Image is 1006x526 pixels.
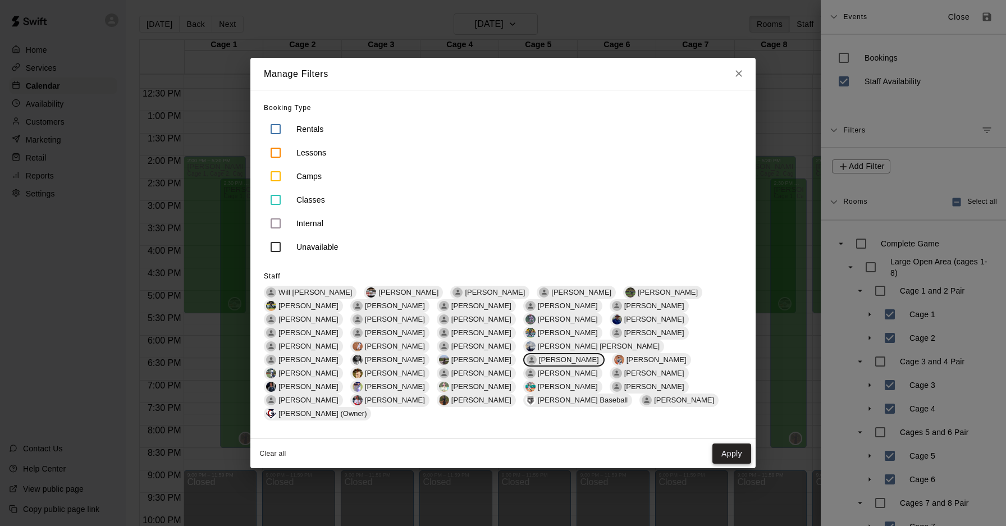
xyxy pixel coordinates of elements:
[353,368,363,378] img: Yareb Martinez
[610,367,689,380] div: [PERSON_NAME]
[447,355,516,364] span: [PERSON_NAME]
[525,314,536,324] div: Chandler Kezele
[610,299,689,313] div: [PERSON_NAME]
[350,326,429,340] div: [PERSON_NAME]
[264,380,343,394] div: Brent Perdue[PERSON_NAME]
[612,382,622,392] div: Robin Colangelo
[525,368,536,378] div: Ana Elson
[264,299,343,313] div: Kendall Bentley[PERSON_NAME]
[620,301,689,310] span: [PERSON_NAME]
[360,396,429,404] span: [PERSON_NAME]
[447,342,516,350] span: [PERSON_NAME]
[264,286,356,299] div: Will [PERSON_NAME]
[264,313,343,326] div: [PERSON_NAME]
[437,340,516,353] div: [PERSON_NAME]
[266,301,276,311] img: Kendall Bentley
[374,288,443,296] span: [PERSON_NAME]
[450,286,529,299] div: [PERSON_NAME]
[353,328,363,338] div: Carter Davis
[274,342,343,350] span: [PERSON_NAME]
[264,353,343,367] div: [PERSON_NAME]
[610,313,689,326] div: Ritchie Jacobs[PERSON_NAME]
[523,394,632,407] div: Colangelo Baseball[PERSON_NAME] Baseball
[639,394,719,407] div: [PERSON_NAME]
[525,341,536,351] img: Wells Jones
[439,355,449,365] img: Jay Shepard
[360,355,429,364] span: [PERSON_NAME]
[266,395,276,405] div: Mike Colangelo
[274,396,343,404] span: [PERSON_NAME]
[610,380,689,394] div: [PERSON_NAME]
[274,369,343,377] span: [PERSON_NAME]
[350,367,429,380] div: Yareb Martinez[PERSON_NAME]
[274,355,343,364] span: [PERSON_NAME]
[274,382,343,391] span: [PERSON_NAME]
[250,58,342,90] h2: Manage Filters
[353,314,363,324] div: Joe Rizzo
[266,355,276,365] div: Damiana Bova-Ford
[439,314,449,324] div: Jordan Stewart
[620,315,689,323] span: [PERSON_NAME]
[523,340,664,353] div: Wells Jones[PERSON_NAME] [PERSON_NAME]
[353,395,363,405] img: Kevin Lachance
[274,315,343,323] span: [PERSON_NAME]
[350,353,429,367] div: Kara Brathwaite[PERSON_NAME]
[360,382,429,391] span: [PERSON_NAME]
[296,218,323,229] p: Internal
[437,367,516,380] div: [PERSON_NAME]
[360,369,429,377] span: [PERSON_NAME]
[296,147,326,158] p: Lessons
[447,301,516,310] span: [PERSON_NAME]
[523,380,602,394] div: Shae Braxton[PERSON_NAME]
[353,355,363,365] img: Kara Brathwaite
[437,326,516,340] div: [PERSON_NAME]
[296,194,325,205] p: Classes
[610,326,689,340] div: [PERSON_NAME]
[437,313,516,326] div: [PERSON_NAME]
[620,369,689,377] span: [PERSON_NAME]
[353,341,363,351] div: Dylan Wilkinson
[439,382,449,392] img: Derek Justice
[447,396,516,404] span: [PERSON_NAME]
[266,341,276,351] div: Sal Colangelo
[274,288,356,296] span: Will [PERSON_NAME]
[437,394,516,407] div: Mike Thatcher[PERSON_NAME]
[612,328,622,338] div: Nick Fontana
[360,328,429,337] span: [PERSON_NAME]
[266,368,276,378] div: Ryan Maylie
[360,342,429,350] span: [PERSON_NAME]
[525,395,536,405] div: Colangelo Baseball
[523,299,602,313] div: [PERSON_NAME]
[266,382,276,392] div: Brent Perdue
[439,341,449,351] div: John Connelly
[533,369,602,377] span: [PERSON_NAME]
[296,124,324,135] p: Rentals
[523,353,605,367] div: [PERSON_NAME]
[447,328,516,337] span: [PERSON_NAME]
[266,314,276,324] div: Karen Marrero
[523,326,602,340] div: Derek Wood[PERSON_NAME]
[353,301,363,311] div: Tyler Bassett
[612,301,622,311] div: Cam Whalen
[264,326,343,340] div: [PERSON_NAME]
[612,368,622,378] div: Logan Farrar
[533,396,632,404] span: [PERSON_NAME] Baseball
[350,313,429,326] div: [PERSON_NAME]
[534,355,603,364] span: [PERSON_NAME]
[353,382,363,392] img: Josh Steinberg
[366,287,376,298] img: Greg Duncan
[525,328,536,338] div: Derek Wood
[527,355,537,365] div: Kamron Smith
[439,328,449,338] div: Ronel Branch
[255,445,291,463] button: Clear all
[625,287,635,298] div: Britt Yount
[525,382,536,392] img: Shae Braxton
[614,355,624,365] img: Richard Ortiz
